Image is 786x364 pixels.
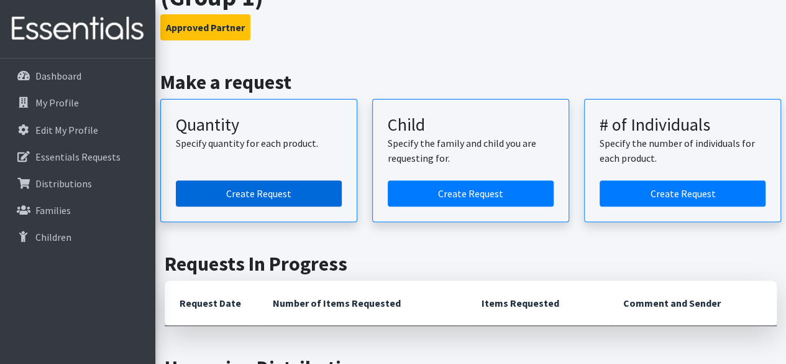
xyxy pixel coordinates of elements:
h3: Quantity [176,114,342,136]
button: Approved Partner [160,14,250,40]
a: Distributions [5,171,150,196]
a: Essentials Requests [5,144,150,169]
p: Essentials Requests [35,151,121,163]
a: Families [5,198,150,223]
a: Create a request by number of individuals [600,180,765,207]
p: My Profile [35,96,79,109]
h2: Make a request [160,70,782,94]
h2: Requests In Progress [165,252,777,276]
a: Edit My Profile [5,118,150,142]
h3: # of Individuals [600,114,765,136]
p: Families [35,204,71,217]
a: Dashboard [5,63,150,88]
p: Specify the number of individuals for each product. [600,136,765,166]
h3: Child [388,114,554,136]
th: Items Requested [467,281,609,326]
a: Create a request for a child or family [388,180,554,207]
a: Children [5,225,150,250]
th: Request Date [165,281,258,326]
p: Distributions [35,177,92,190]
a: My Profile [5,90,150,115]
p: Dashboard [35,70,81,82]
a: Create a request by quantity [176,180,342,207]
th: Comment and Sender [608,281,777,326]
p: Edit My Profile [35,124,98,136]
th: Number of Items Requested [258,281,467,326]
p: Children [35,231,71,243]
img: HumanEssentials [5,8,150,50]
p: Specify the family and child you are requesting for. [388,136,554,166]
p: Specify quantity for each product. [176,136,342,151]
